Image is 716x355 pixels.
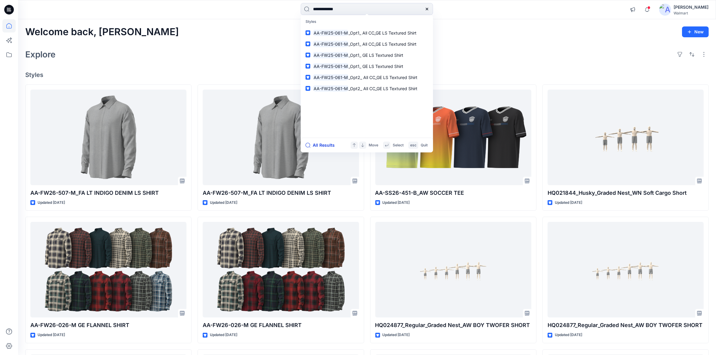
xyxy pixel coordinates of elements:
button: New [682,26,709,37]
p: Updated [DATE] [555,332,582,338]
p: Quit [421,142,428,148]
a: AA-FW25-061-M_Opt1_ All CC_GE LS Textured Shirt [302,27,432,38]
p: AA-FW26-507-M_FA LT INDIGO DENIM LS SHIRT [30,189,186,197]
p: esc [410,142,416,148]
div: [PERSON_NAME] [674,4,708,11]
a: AA-FW26-026-M GE FLANNEL SHIRT [30,222,186,317]
a: HQ021844_Husky_Graded Nest_WN Soft Cargo Short [548,90,704,185]
mark: AA-FW25-061-M [313,63,349,70]
h4: Styles [25,71,709,78]
p: HQ024877_Regular_Graded Nest_AW BOY TWOFER SHORT [548,321,704,329]
a: AA-FW25-061-M_Opt1_ GE LS Textured Shirt [302,61,432,72]
a: AA-FW25-061-M_Opt2_ All CC_GE LS Textured Shirt [302,83,432,94]
mark: AA-FW25-061-M [313,52,349,59]
div: Walmart [674,11,708,15]
p: HQ021844_Husky_Graded Nest_WN Soft Cargo Short [548,189,704,197]
span: _Opt1_ GE LS Textured Shirt [349,53,404,58]
p: Styles [302,16,432,27]
a: AA-FW26-507-M_FA LT INDIGO DENIM LS SHIRT [203,90,359,185]
a: AA-SS26-451-B_AW SOCCER TEE [375,90,531,185]
span: _Opt1_ All CC_GE LS Textured Shirt [349,30,417,35]
p: Updated [DATE] [210,332,237,338]
a: AA-FW25-061-M_Opt2_ All CC_GE LS Textured Shirt [302,72,432,83]
mark: AA-FW25-061-M [313,29,349,36]
a: AA-FW25-061-M_Opt1_ GE LS Textured Shirt [302,50,432,61]
mark: AA-FW25-061-M [313,41,349,47]
p: Updated [DATE] [383,200,410,206]
p: Updated [DATE] [38,200,65,206]
p: Updated [DATE] [383,332,410,338]
p: Updated [DATE] [210,200,237,206]
mark: AA-FW25-061-M [313,74,349,81]
img: avatar [659,4,671,16]
span: _Opt2_ All CC_GE LS Textured Shirt [349,86,418,91]
p: Updated [DATE] [555,200,582,206]
p: AA-FW26-026-M GE FLANNEL SHIRT [203,321,359,329]
span: _Opt1_ All CC_GE LS Textured Shirt [349,41,417,47]
p: Updated [DATE] [38,332,65,338]
p: AA-SS26-451-B_AW SOCCER TEE [375,189,531,197]
a: AA-FW25-061-M_Opt1_ All CC_GE LS Textured Shirt [302,38,432,50]
span: _Opt1_ GE LS Textured Shirt [349,64,404,69]
span: _Opt2_ All CC_GE LS Textured Shirt [349,75,418,80]
mark: AA-FW25-061-M [313,85,349,92]
h2: Explore [25,50,56,59]
a: HQ024877_Regular_Graded Nest_AW BOY TWOFER SHORT [548,222,704,317]
p: AA-FW26-507-M_FA LT INDIGO DENIM LS SHIRT [203,189,359,197]
a: AA-FW26-026-M GE FLANNEL SHIRT [203,222,359,317]
p: Move [369,142,378,148]
button: All Results [306,142,339,149]
p: AA-FW26-026-M GE FLANNEL SHIRT [30,321,186,329]
h2: Welcome back, [PERSON_NAME] [25,26,179,38]
p: Select [393,142,404,148]
p: HQ024877_Regular_Graded Nest_AW BOY TWOFER SHORT [375,321,531,329]
a: AA-FW26-507-M_FA LT INDIGO DENIM LS SHIRT [30,90,186,185]
a: HQ024877_Regular_Graded Nest_AW BOY TWOFER SHORT [375,222,531,317]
